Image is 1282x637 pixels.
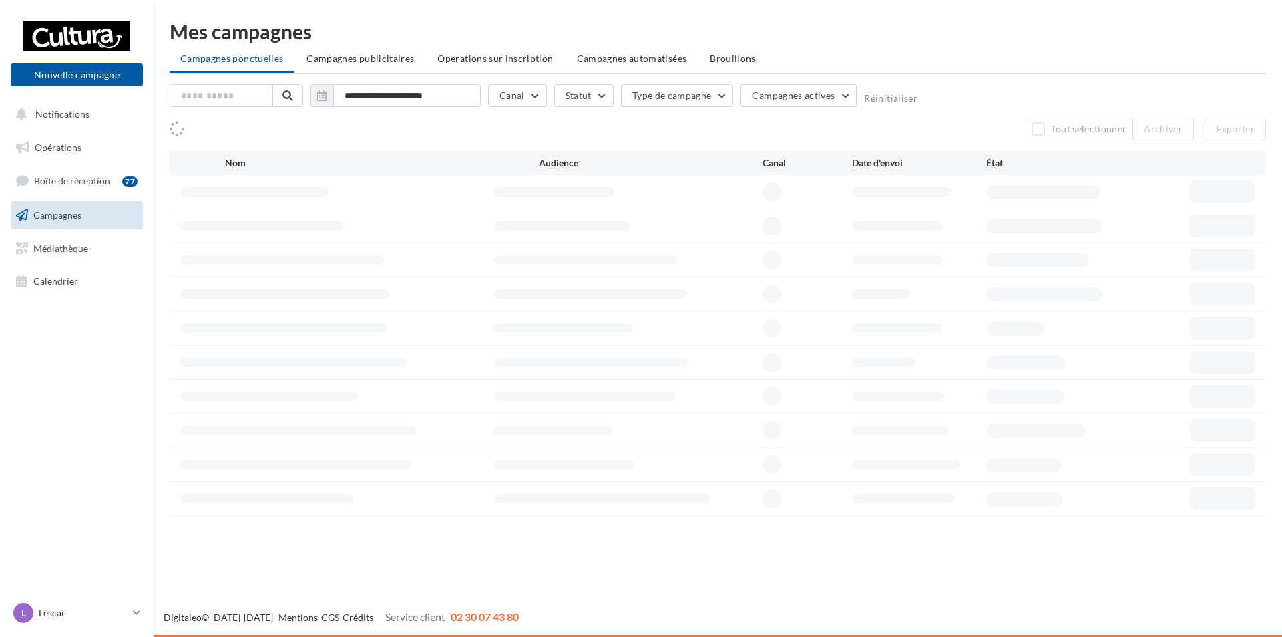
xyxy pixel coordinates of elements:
[34,175,110,186] span: Boîte de réception
[39,606,128,620] p: Lescar
[8,235,146,263] a: Médiathèque
[488,84,547,107] button: Canal
[752,90,835,101] span: Campagnes actives
[864,93,917,104] button: Réinitialiser
[164,612,519,623] span: © [DATE]-[DATE] - - -
[539,156,763,170] div: Audience
[33,209,81,221] span: Campagnes
[8,201,146,229] a: Campagnes
[278,612,318,623] a: Mentions
[33,275,78,287] span: Calendrier
[8,134,146,162] a: Opérations
[1205,118,1266,140] button: Exporter
[35,142,81,153] span: Opérations
[170,21,1266,41] div: Mes campagnes
[306,53,414,64] span: Campagnes publicitaires
[437,53,553,64] span: Operations sur inscription
[710,53,756,64] span: Brouillons
[986,156,1120,170] div: État
[321,612,339,623] a: CGS
[122,176,138,187] div: 77
[225,156,539,170] div: Nom
[21,606,26,620] span: L
[554,84,614,107] button: Statut
[763,156,852,170] div: Canal
[11,600,143,626] a: L Lescar
[8,166,146,195] a: Boîte de réception77
[621,84,734,107] button: Type de campagne
[8,100,140,128] button: Notifications
[343,612,373,623] a: Crédits
[1132,118,1194,140] button: Archiver
[33,242,88,253] span: Médiathèque
[11,63,143,86] button: Nouvelle campagne
[852,156,986,170] div: Date d'envoi
[740,84,857,107] button: Campagnes actives
[8,267,146,295] a: Calendrier
[577,53,687,64] span: Campagnes automatisées
[164,612,202,623] a: Digitaleo
[385,610,445,623] span: Service client
[451,610,519,623] span: 02 30 07 43 80
[1026,118,1132,140] button: Tout sélectionner
[35,108,89,120] span: Notifications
